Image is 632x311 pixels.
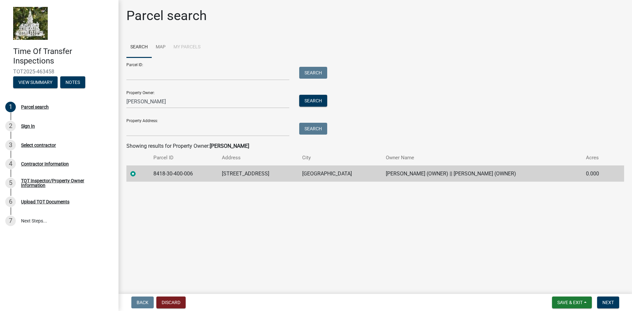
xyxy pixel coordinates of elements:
h4: Time Of Transfer Inspections [13,47,113,66]
span: Back [137,300,148,305]
div: Select contractor [21,143,56,147]
th: Address [218,150,298,166]
div: Showing results for Property Owner: [126,142,624,150]
th: Parcel ID [149,150,218,166]
div: 1 [5,102,16,112]
span: Save & Exit [557,300,583,305]
td: [PERSON_NAME] (OWNER) || [PERSON_NAME] (OWNER) [382,166,582,182]
h1: Parcel search [126,8,207,24]
button: Search [299,95,327,107]
strong: [PERSON_NAME] [210,143,249,149]
button: Discard [156,297,186,308]
div: 7 [5,216,16,226]
div: TOT Inspector/Property Owner Information [21,178,108,188]
button: Notes [60,76,85,88]
div: 6 [5,196,16,207]
wm-modal-confirm: Notes [60,80,85,85]
button: Search [299,67,327,79]
span: Next [602,300,614,305]
button: View Summary [13,76,58,88]
a: Map [152,37,170,58]
a: Search [126,37,152,58]
img: Marshall County, Iowa [13,7,48,40]
div: Sign In [21,124,35,128]
td: [STREET_ADDRESS] [218,166,298,182]
button: Back [131,297,154,308]
div: 3 [5,140,16,150]
td: 8418-30-400-006 [149,166,218,182]
div: Contractor Information [21,162,69,166]
td: [GEOGRAPHIC_DATA] [298,166,382,182]
th: Owner Name [382,150,582,166]
div: 4 [5,159,16,169]
span: TOT2025-463458 [13,68,105,75]
div: 2 [5,121,16,131]
th: City [298,150,382,166]
button: Next [597,297,619,308]
div: Upload TOT Documents [21,199,69,204]
th: Acres [582,150,613,166]
div: Parcel search [21,105,49,109]
button: Save & Exit [552,297,592,308]
wm-modal-confirm: Summary [13,80,58,85]
div: 5 [5,178,16,188]
button: Search [299,123,327,135]
td: 0.000 [582,166,613,182]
